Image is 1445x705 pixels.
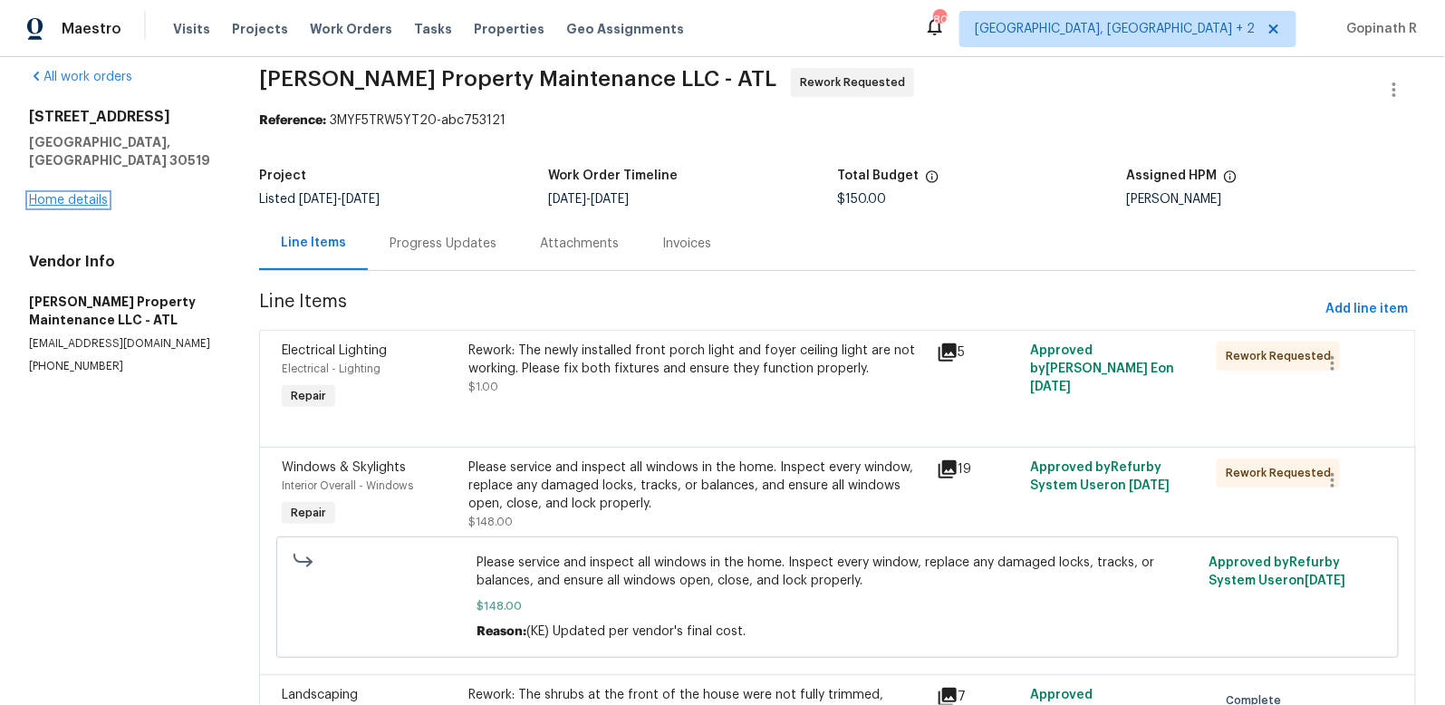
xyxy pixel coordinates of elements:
span: Gopinath R [1340,20,1418,38]
h5: Project [259,169,306,182]
span: - [299,193,380,206]
span: Add line item [1326,298,1409,321]
h5: Total Budget [838,169,920,182]
div: [PERSON_NAME] [1127,193,1416,206]
span: Work Orders [310,20,392,38]
span: [GEOGRAPHIC_DATA], [GEOGRAPHIC_DATA] + 2 [975,20,1255,38]
div: 5 [937,342,1019,363]
span: Geo Assignments [566,20,684,38]
span: $150.00 [838,193,887,206]
div: 19 [937,459,1019,480]
span: Approved by Refurby System User on [1030,461,1170,492]
span: Line Items [259,293,1319,326]
span: [DATE] [548,193,586,206]
span: Windows & Skylights [282,461,406,474]
span: Rework Requested [1226,464,1338,482]
h4: Vendor Info [29,253,216,271]
span: Reason: [477,625,526,638]
span: $148.00 [477,597,1199,615]
p: [PHONE_NUMBER] [29,359,216,374]
span: [DATE] [591,193,629,206]
span: [DATE] [1030,381,1071,393]
span: [DATE] [1305,575,1346,587]
h5: Assigned HPM [1127,169,1218,182]
p: [EMAIL_ADDRESS][DOMAIN_NAME] [29,336,216,352]
h5: [GEOGRAPHIC_DATA], [GEOGRAPHIC_DATA] 30519 [29,133,216,169]
span: The total cost of line items that have been proposed by Opendoor. This sum includes line items th... [925,169,939,193]
div: Rework: The newly installed front porch light and foyer ceiling light are not working. Please fix... [469,342,926,378]
div: Progress Updates [390,235,496,253]
span: [DATE] [342,193,380,206]
span: The hpm assigned to this work order. [1223,169,1238,193]
span: Tasks [414,23,452,35]
span: Projects [232,20,288,38]
div: Please service and inspect all windows in the home. Inspect every window, replace any damaged loc... [469,459,926,513]
button: Add line item [1319,293,1416,326]
div: 80 [933,11,946,29]
span: [DATE] [1129,479,1170,492]
span: Maestro [62,20,121,38]
h2: [STREET_ADDRESS] [29,108,216,126]
div: Invoices [662,235,711,253]
span: $1.00 [469,381,499,392]
a: Home details [29,194,108,207]
span: $148.00 [469,517,514,527]
span: Interior Overall - Windows [282,480,413,491]
div: 3MYF5TRW5YT20-abc753121 [259,111,1416,130]
span: Approved by Refurby System User on [1209,556,1346,587]
span: [PERSON_NAME] Property Maintenance LLC - ATL [259,68,776,90]
span: Rework Requested [1226,347,1338,365]
span: Please service and inspect all windows in the home. Inspect every window, replace any damaged loc... [477,554,1199,590]
span: Electrical - Lighting [282,363,381,374]
span: [DATE] [299,193,337,206]
span: Approved by [PERSON_NAME] E on [1030,344,1174,393]
span: Listed [259,193,380,206]
div: Line Items [281,234,346,252]
span: - [548,193,629,206]
span: Repair [284,387,333,405]
span: Visits [173,20,210,38]
span: Electrical Lighting [282,344,387,357]
a: All work orders [29,71,132,83]
span: Rework Requested [800,73,912,92]
span: (KE) Updated per vendor's final cost. [526,625,746,638]
span: Properties [474,20,544,38]
span: Repair [284,504,333,522]
b: Reference: [259,114,326,127]
h5: [PERSON_NAME] Property Maintenance LLC - ATL [29,293,216,329]
span: Landscaping [282,689,358,701]
h5: Work Order Timeline [548,169,678,182]
div: Attachments [540,235,619,253]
